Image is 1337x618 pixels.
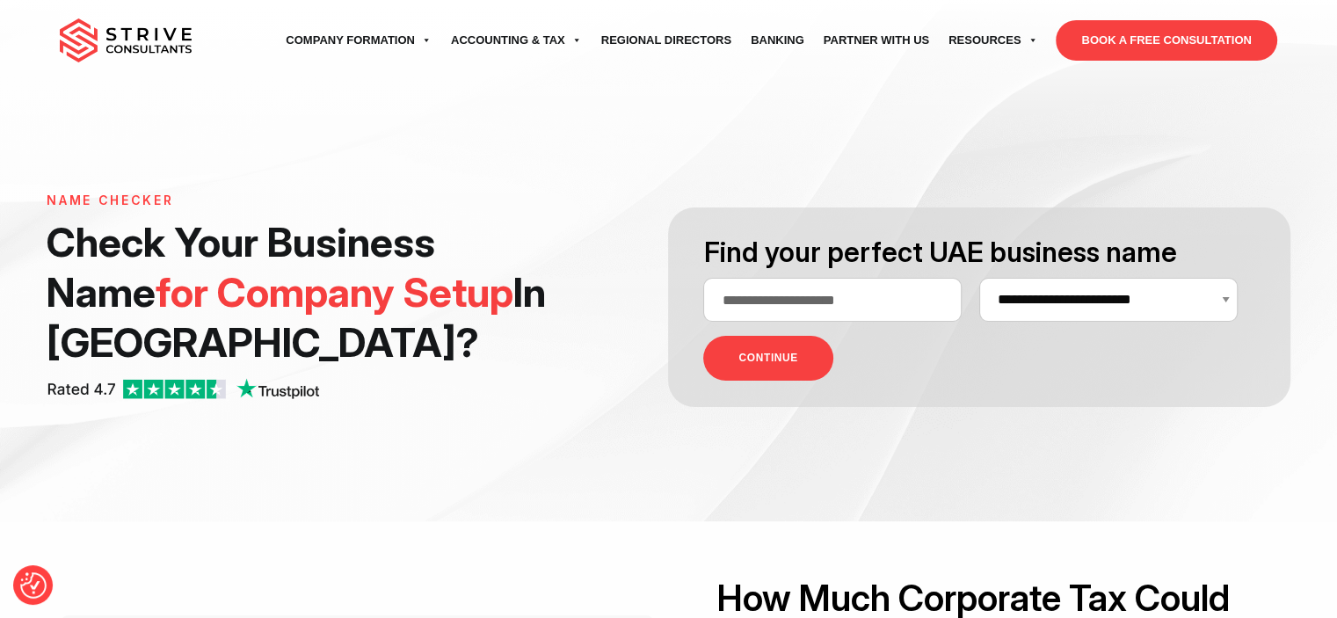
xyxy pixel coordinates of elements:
[703,234,1254,271] h3: Find your perfect UAE business name
[592,16,741,65] a: Regional Directors
[703,336,832,381] button: CONTINUE
[1056,20,1276,61] a: BOOK A FREE CONSULTATION
[441,16,592,65] a: Accounting & Tax
[276,16,441,65] a: Company Formation
[156,267,513,316] span: for Company Setup
[741,16,814,65] a: Banking
[814,16,939,65] a: Partner with Us
[47,193,581,208] h6: Name Checker
[939,16,1047,65] a: Resources
[20,572,47,599] button: Consent Preferences
[47,217,581,367] h1: Check Your Business Name In [GEOGRAPHIC_DATA] ?
[60,18,192,62] img: main-logo.svg
[20,572,47,599] img: Revisit consent button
